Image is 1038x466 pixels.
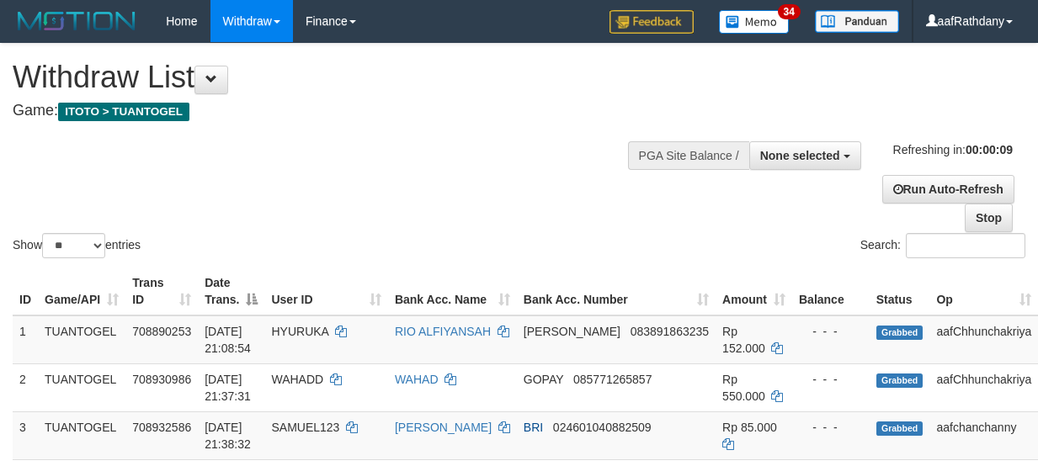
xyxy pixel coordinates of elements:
[929,315,1038,364] td: aafChhunchakriya
[58,103,189,121] span: ITOTO > TUANTOGEL
[524,373,563,386] span: GOPAY
[524,421,543,434] span: BRI
[799,419,863,436] div: - - -
[760,149,840,162] span: None selected
[815,10,899,33] img: panduan.png
[573,373,652,386] span: Copy 085771265857 to clipboard
[870,267,930,315] th: Status
[395,421,492,434] a: [PERSON_NAME]
[13,267,38,315] th: ID
[271,373,323,386] span: WAHADD
[965,204,1013,232] a: Stop
[722,421,777,434] span: Rp 85.000
[132,421,191,434] span: 708932586
[929,267,1038,315] th: Op: activate to sort column ascending
[198,267,264,315] th: Date Trans.: activate to sort column descending
[205,325,251,355] span: [DATE] 21:08:54
[929,411,1038,459] td: aafchanchanny
[631,325,709,338] span: Copy 083891863235 to clipboard
[271,325,328,338] span: HYURUKA
[13,363,38,411] td: 2
[13,315,38,364] td: 1
[264,267,387,315] th: User ID: activate to sort column ascending
[524,325,620,338] span: [PERSON_NAME]
[716,267,792,315] th: Amount: activate to sort column ascending
[906,233,1025,258] input: Search:
[42,233,105,258] select: Showentries
[882,175,1014,204] a: Run Auto-Refresh
[799,371,863,388] div: - - -
[395,325,491,338] a: RIO ALFIYANSAH
[132,373,191,386] span: 708930986
[205,373,251,403] span: [DATE] 21:37:31
[722,373,765,403] span: Rp 550.000
[13,411,38,459] td: 3
[966,143,1013,156] strong: 00:00:09
[719,10,790,34] img: Button%20Memo.svg
[13,8,141,34] img: MOTION_logo.png
[13,233,141,258] label: Show entries
[929,363,1038,411] td: aafChhunchakriya
[876,421,924,436] span: Grabbed
[271,421,339,434] span: SAMUEL123
[749,141,861,170] button: None selected
[553,421,652,434] span: Copy 024601040882509 to clipboard
[132,325,191,338] span: 708890253
[792,267,870,315] th: Balance
[13,61,675,94] h1: Withdraw List
[778,4,801,19] span: 34
[125,267,198,315] th: Trans ID: activate to sort column ascending
[205,421,251,451] span: [DATE] 21:38:32
[38,315,125,364] td: TUANTOGEL
[876,326,924,340] span: Grabbed
[722,325,765,355] span: Rp 152.000
[395,373,439,386] a: WAHAD
[38,411,125,459] td: TUANTOGEL
[860,233,1025,258] label: Search:
[876,373,924,388] span: Grabbed
[38,267,125,315] th: Game/API: activate to sort column ascending
[388,267,517,315] th: Bank Acc. Name: activate to sort column ascending
[13,103,675,119] h4: Game:
[517,267,716,315] th: Bank Acc. Number: activate to sort column ascending
[628,141,749,170] div: PGA Site Balance /
[893,143,1013,156] span: Refreshing in:
[609,10,694,34] img: Feedback.jpg
[799,323,863,340] div: - - -
[38,363,125,411] td: TUANTOGEL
